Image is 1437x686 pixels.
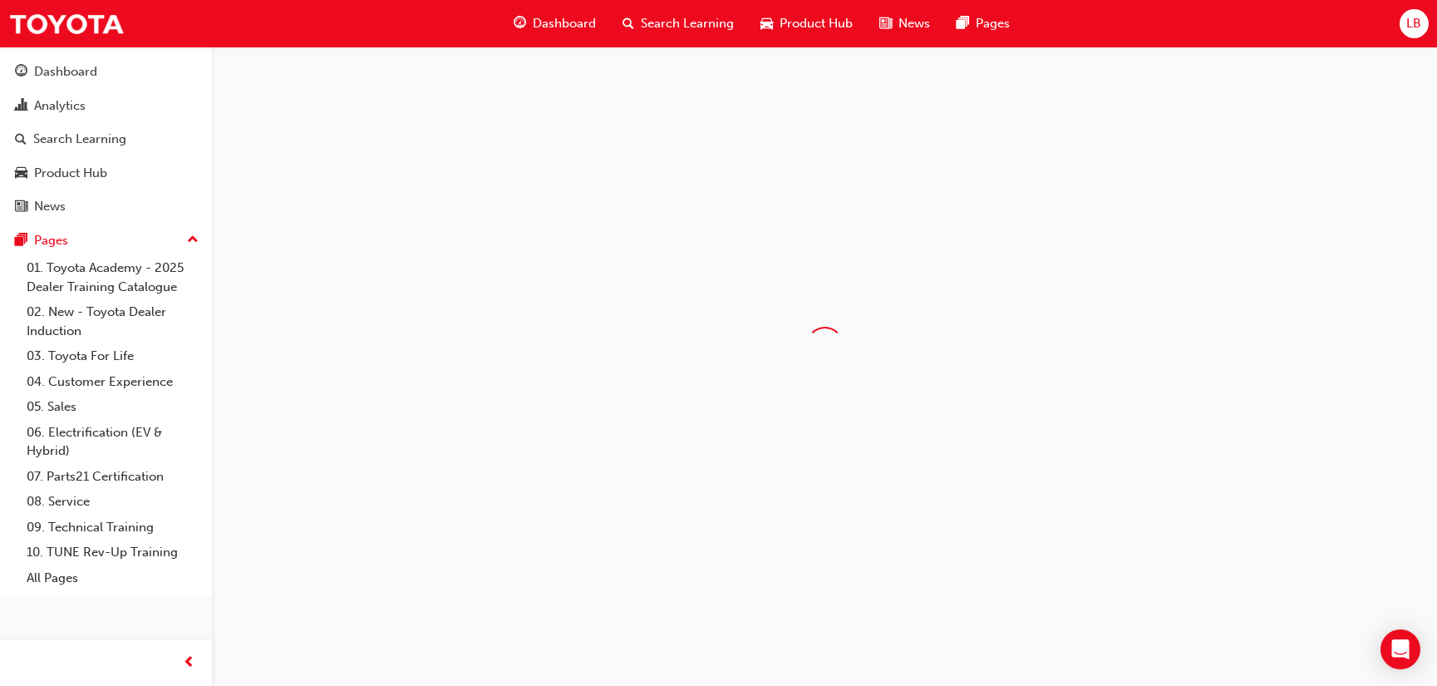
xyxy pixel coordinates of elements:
[183,653,195,674] span: prev-icon
[7,124,205,155] a: Search Learning
[20,394,205,420] a: 05. Sales
[34,62,97,81] div: Dashboard
[760,13,773,34] span: car-icon
[15,200,27,215] span: news-icon
[1406,14,1421,33] span: LB
[20,343,205,369] a: 03. Toyota For Life
[7,225,205,256] button: Pages
[7,191,205,222] a: News
[641,14,734,33] span: Search Learning
[879,13,892,34] span: news-icon
[7,53,205,225] button: DashboardAnalyticsSearch LearningProduct HubNews
[7,91,205,121] a: Analytics
[747,7,866,41] a: car-iconProduct Hub
[20,489,205,515] a: 08. Service
[20,565,205,591] a: All Pages
[20,515,205,540] a: 09. Technical Training
[866,7,943,41] a: news-iconNews
[20,255,205,299] a: 01. Toyota Academy - 2025 Dealer Training Catalogue
[15,166,27,181] span: car-icon
[500,7,609,41] a: guage-iconDashboard
[20,464,205,490] a: 07. Parts21 Certification
[514,13,526,34] span: guage-icon
[957,13,969,34] span: pages-icon
[33,130,126,149] div: Search Learning
[623,13,634,34] span: search-icon
[780,14,853,33] span: Product Hub
[20,540,205,565] a: 10. TUNE Rev-Up Training
[976,14,1010,33] span: Pages
[34,197,66,216] div: News
[187,229,199,251] span: up-icon
[533,14,596,33] span: Dashboard
[1380,629,1420,669] div: Open Intercom Messenger
[34,96,86,116] div: Analytics
[8,5,125,42] img: Trak
[1400,9,1429,38] button: LB
[34,231,68,250] div: Pages
[15,99,27,114] span: chart-icon
[7,57,205,87] a: Dashboard
[15,234,27,249] span: pages-icon
[898,14,930,33] span: News
[20,369,205,395] a: 04. Customer Experience
[609,7,747,41] a: search-iconSearch Learning
[20,299,205,343] a: 02. New - Toyota Dealer Induction
[15,132,27,147] span: search-icon
[943,7,1023,41] a: pages-iconPages
[34,164,107,183] div: Product Hub
[15,65,27,80] span: guage-icon
[20,420,205,464] a: 06. Electrification (EV & Hybrid)
[7,158,205,189] a: Product Hub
